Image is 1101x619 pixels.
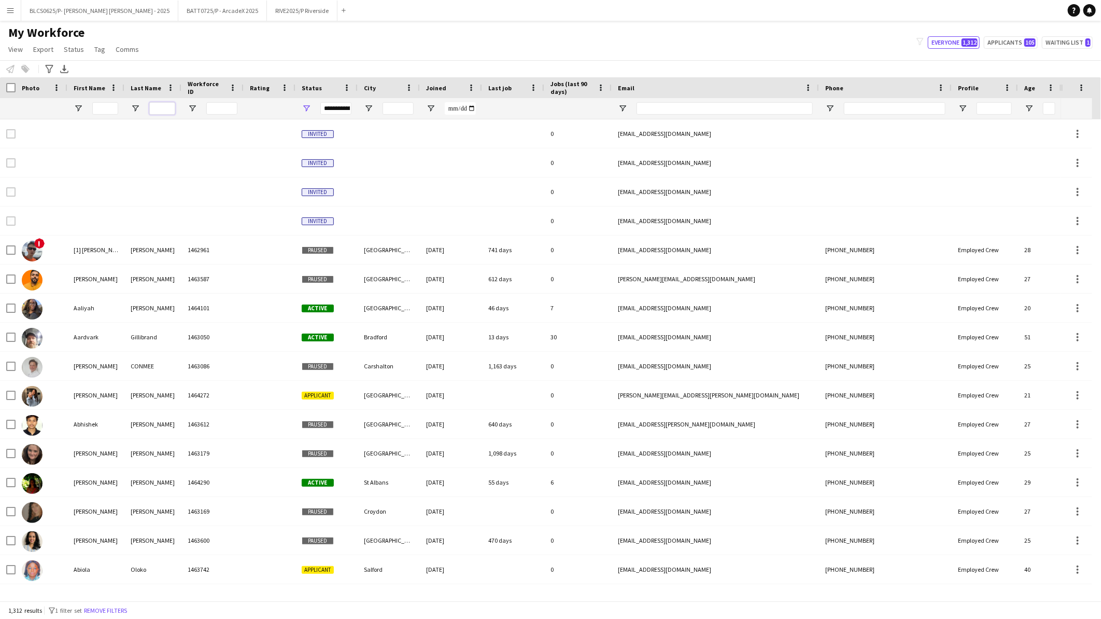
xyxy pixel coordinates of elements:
div: Abhishek [67,410,124,438]
div: 0 [544,555,612,584]
img: Abigail Chinery-Leonard [22,444,43,465]
div: [DATE] [420,526,482,555]
div: Employed Crew [952,439,1018,467]
span: Email [618,84,634,92]
div: 19 [1018,584,1062,613]
span: Paused [302,537,334,545]
a: View [4,43,27,56]
div: Employed Crew [952,584,1018,613]
div: 1464101 [181,294,244,322]
div: 0 [544,236,612,264]
div: 51 [1018,323,1062,351]
div: [DATE] [420,468,482,497]
div: [PHONE_NUMBER] [819,526,952,555]
div: 0 [544,352,612,380]
div: [EMAIL_ADDRESS][DOMAIN_NAME] [612,119,819,148]
div: [PHONE_NUMBER] [819,497,952,526]
span: Paused [302,363,334,370]
span: Active [302,334,334,341]
div: Employed Crew [952,497,1018,526]
button: Open Filter Menu [131,104,140,113]
div: 30 [544,323,612,351]
div: 0 [544,526,612,555]
button: Everyone1,312 [928,36,980,49]
div: [PERSON_NAME] [124,294,181,322]
span: Workforce ID [188,80,225,95]
a: Status [60,43,88,56]
span: Applicant [302,392,334,400]
div: [PHONE_NUMBER] [819,323,952,351]
img: Aaliyah Nwoke [22,299,43,320]
div: [DATE] [420,265,482,293]
span: 1 [1085,38,1091,47]
button: Open Filter Menu [74,104,83,113]
div: [GEOGRAPHIC_DATA] [358,265,420,293]
span: Active [302,479,334,487]
button: Open Filter Menu [188,104,197,113]
div: 28 [1018,236,1062,264]
div: 21 [1018,381,1062,409]
div: Croydon [358,497,420,526]
div: Oloko [124,555,181,584]
app-action-btn: Advanced filters [43,63,55,75]
div: 0 [544,177,612,206]
div: [GEOGRAPHIC_DATA] [358,584,420,613]
input: First Name Filter Input [92,102,118,115]
div: 470 days [482,526,544,555]
div: Abiola [67,555,124,584]
div: [PERSON_NAME] [124,439,181,467]
div: [PERSON_NAME] [67,381,124,409]
div: [GEOGRAPHIC_DATA] [358,294,420,322]
div: [EMAIL_ADDRESS][PERSON_NAME][DOMAIN_NAME] [612,410,819,438]
div: 27 [1018,410,1062,438]
app-action-btn: Export XLSX [58,63,70,75]
div: [PERSON_NAME] [124,265,181,293]
div: Employed Crew [952,323,1018,351]
a: Comms [111,43,143,56]
div: [EMAIL_ADDRESS][DOMAIN_NAME] [612,352,819,380]
button: Open Filter Menu [302,104,311,113]
div: [EMAIL_ADDRESS][DOMAIN_NAME] [612,468,819,497]
div: [EMAIL_ADDRESS][DOMAIN_NAME] [612,555,819,584]
div: Carshalton [358,352,420,380]
div: 0 [544,119,612,148]
div: [DATE] [420,555,482,584]
input: Row Selection is disabled for this row (unchecked) [6,187,16,197]
button: Open Filter Menu [364,104,373,113]
div: Employed Crew [952,265,1018,293]
div: [PERSON_NAME] [67,584,124,613]
span: Last job [488,84,512,92]
div: [PHONE_NUMBER] [819,265,952,293]
div: 25 [1018,439,1062,467]
input: Row Selection is disabled for this row (unchecked) [6,129,16,139]
span: Paused [302,421,334,429]
div: Employed Crew [952,352,1018,380]
div: [EMAIL_ADDRESS][DOMAIN_NAME] [612,497,819,526]
input: Email Filter Input [637,102,813,115]
div: 1463086 [181,352,244,380]
button: BLCS0625/P- [PERSON_NAME] [PERSON_NAME] - 2025 [21,1,178,21]
span: View [8,45,23,54]
div: Employed Crew [952,526,1018,555]
span: Invited [302,188,334,196]
span: Last Name [131,84,161,92]
div: 0 [544,381,612,409]
div: 29 [1018,468,1062,497]
img: Aaditya Shankar Majumder [22,270,43,291]
span: City [364,84,376,92]
span: Invited [302,217,334,225]
div: 0 [544,148,612,177]
span: Rating [250,84,270,92]
div: [PERSON_NAME] [67,439,124,467]
div: [PHONE_NUMBER] [819,381,952,409]
button: RIVE2025/P Riverside [267,1,337,21]
div: [PERSON_NAME] [124,526,181,555]
div: [PHONE_NUMBER] [819,439,952,467]
div: [PERSON_NAME] [124,410,181,438]
div: Employed Crew [952,410,1018,438]
div: [1] [PERSON_NAME] [67,236,124,264]
div: [GEOGRAPHIC_DATA] [358,410,420,438]
div: [PERSON_NAME] [124,497,181,526]
div: 1,098 days [482,439,544,467]
div: 1464290 [181,468,244,497]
